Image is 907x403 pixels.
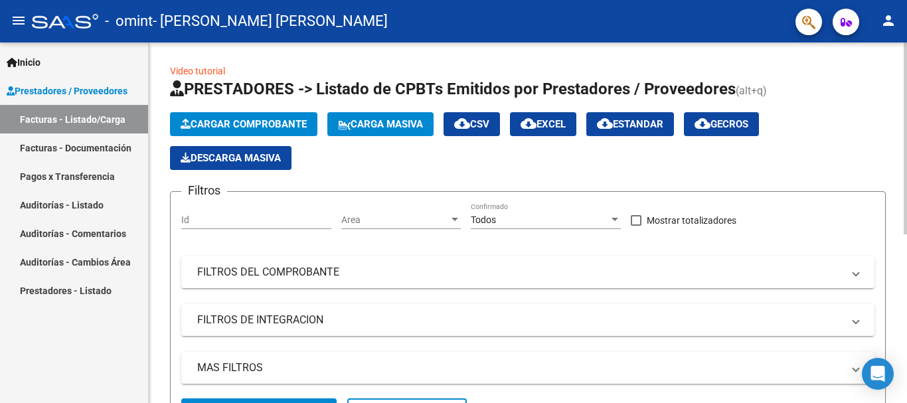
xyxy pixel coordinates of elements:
[597,116,613,131] mat-icon: cloud_download
[7,55,41,70] span: Inicio
[521,116,536,131] mat-icon: cloud_download
[736,84,767,97] span: (alt+q)
[181,181,227,200] h3: Filtros
[170,112,317,136] button: Cargar Comprobante
[586,112,674,136] button: Estandar
[862,358,894,390] div: Open Intercom Messenger
[647,212,736,228] span: Mostrar totalizadores
[11,13,27,29] mat-icon: menu
[105,7,153,36] span: - omint
[471,214,496,225] span: Todos
[7,84,127,98] span: Prestadores / Proveedores
[597,118,663,130] span: Estandar
[684,112,759,136] button: Gecros
[170,80,736,98] span: PRESTADORES -> Listado de CPBTs Emitidos por Prestadores / Proveedores
[170,146,291,170] button: Descarga Masiva
[510,112,576,136] button: EXCEL
[153,7,388,36] span: - [PERSON_NAME] [PERSON_NAME]
[695,118,748,130] span: Gecros
[181,352,874,384] mat-expansion-panel-header: MAS FILTROS
[338,118,423,130] span: Carga Masiva
[181,118,307,130] span: Cargar Comprobante
[181,256,874,288] mat-expansion-panel-header: FILTROS DEL COMPROBANTE
[454,116,470,131] mat-icon: cloud_download
[181,304,874,336] mat-expansion-panel-header: FILTROS DE INTEGRACION
[197,361,843,375] mat-panel-title: MAS FILTROS
[880,13,896,29] mat-icon: person
[695,116,710,131] mat-icon: cloud_download
[454,118,489,130] span: CSV
[170,66,225,76] a: Video tutorial
[181,152,281,164] span: Descarga Masiva
[197,313,843,327] mat-panel-title: FILTROS DE INTEGRACION
[197,265,843,280] mat-panel-title: FILTROS DEL COMPROBANTE
[327,112,434,136] button: Carga Masiva
[444,112,500,136] button: CSV
[341,214,449,226] span: Area
[170,146,291,170] app-download-masive: Descarga masiva de comprobantes (adjuntos)
[521,118,566,130] span: EXCEL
